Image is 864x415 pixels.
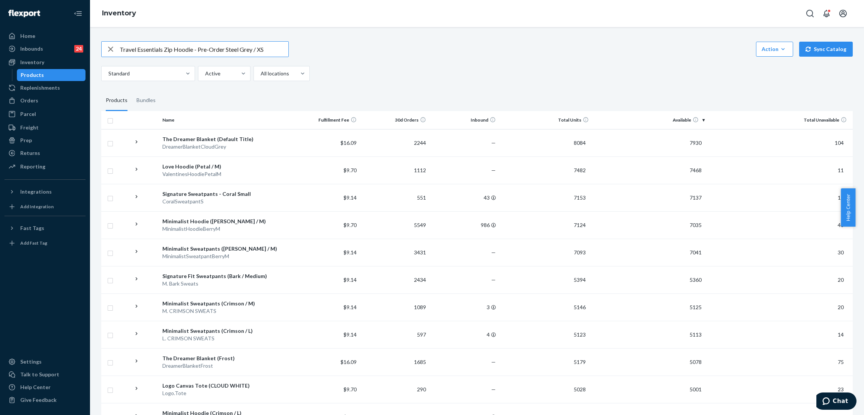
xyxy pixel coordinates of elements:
[102,9,136,17] a: Inventory
[360,156,429,184] td: 1112
[360,111,429,129] th: 30d Orders
[70,6,85,21] button: Close Navigation
[162,382,287,389] div: Logo Canvas Tote (CLOUD WHITE)
[835,249,847,256] span: 30
[106,90,127,111] div: Products
[687,277,705,283] span: 5360
[687,304,705,310] span: 5125
[4,381,85,393] a: Help Center
[491,386,496,392] span: —
[4,186,85,198] button: Integrations
[360,348,429,376] td: 1685
[343,386,357,392] span: $9.70
[571,249,589,256] span: 7093
[835,277,847,283] span: 20
[835,222,847,228] span: 48
[20,149,40,157] div: Returns
[835,359,847,365] span: 75
[687,386,705,392] span: 5001
[162,335,287,342] div: L. CRIMSON SWEATS
[571,140,589,146] span: 8084
[162,327,287,335] div: Minimalist Sweatpants (Crimson / L)
[159,111,290,129] th: Name
[835,331,847,338] span: 14
[4,222,85,234] button: Fast Tags
[360,266,429,293] td: 2434
[20,203,54,210] div: Add Integration
[162,355,287,362] div: The Dreamer Blanket (Frost)
[4,368,85,380] button: Talk to Support
[20,97,38,104] div: Orders
[360,293,429,321] td: 1089
[708,111,853,129] th: Total Unavailable
[204,70,205,77] input: Active
[20,110,36,118] div: Parcel
[799,42,853,57] button: Sync Catalog
[20,383,51,391] div: Help Center
[74,45,83,53] div: 24
[687,140,705,146] span: 7930
[17,69,86,81] a: Products
[162,170,287,178] div: ValentinesHoodiePetalM
[360,184,429,211] td: 551
[687,194,705,201] span: 7137
[491,359,496,365] span: —
[491,167,496,173] span: —
[343,331,357,338] span: $9.14
[162,225,287,233] div: MinimalistHoodieBerryM
[4,56,85,68] a: Inventory
[360,321,429,348] td: 597
[571,359,589,365] span: 5179
[499,111,592,129] th: Total Units
[360,376,429,403] td: 290
[162,245,287,253] div: Minimalist Sweatpants ([PERSON_NAME] / M)
[4,237,85,249] a: Add Fast Tag
[20,84,60,92] div: Replenishments
[20,32,35,40] div: Home
[429,211,499,239] td: 986
[20,137,32,144] div: Prep
[343,222,357,228] span: $9.70
[429,111,499,129] th: Inbound
[571,277,589,283] span: 5394
[4,82,85,94] a: Replenishments
[819,6,834,21] button: Open notifications
[4,30,85,42] a: Home
[360,239,429,266] td: 3431
[571,222,589,228] span: 7124
[20,45,43,53] div: Inbounds
[96,3,142,24] ol: breadcrumbs
[4,161,85,173] a: Reporting
[162,190,287,198] div: Signature Sweatpants - Coral Small
[816,392,856,411] iframe: Opens a widget where you can chat to one of our agents
[162,163,287,170] div: Love Hoodie (Petal / M)
[429,184,499,211] td: 43
[162,253,287,260] div: MinimalistSweatpantBerryM
[360,129,429,156] td: 2244
[343,277,357,283] span: $9.14
[687,167,705,173] span: 7468
[120,42,288,57] input: Search inventory by name or sku
[835,6,850,21] button: Open account menu
[687,222,705,228] span: 7035
[687,331,705,338] span: 5113
[835,304,847,310] span: 20
[162,143,287,150] div: DreamerBlanketCloudGrey
[4,134,85,146] a: Prep
[4,394,85,406] button: Give Feedback
[571,304,589,310] span: 5146
[162,280,287,287] div: M. Bark Sweats
[162,362,287,370] div: DreamerBlanketFrost
[162,389,287,397] div: Logo.Tote
[162,135,287,143] div: The Dreamer Blanket (Default Title)
[343,304,357,310] span: $9.14
[841,188,855,227] button: Help Center
[571,167,589,173] span: 7482
[4,43,85,55] a: Inbounds24
[162,300,287,307] div: Minimalist Sweatpants (Crimson / M)
[290,111,360,129] th: Fulfillment Fee
[20,240,47,246] div: Add Fast Tag
[429,321,499,348] td: 4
